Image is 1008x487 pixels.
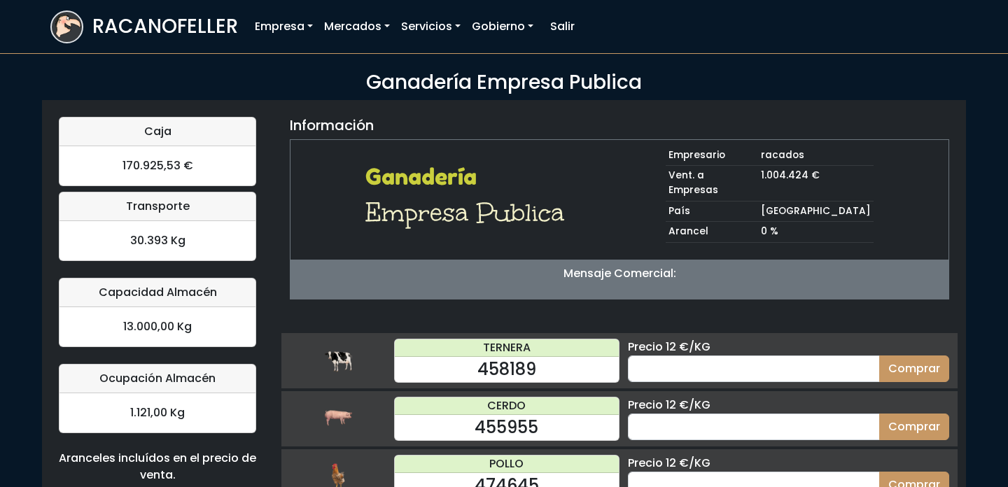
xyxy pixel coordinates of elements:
h3: RACANOFELLER [92,15,238,38]
div: 1.121,00 Kg [59,393,255,432]
h1: Empresa Publica [365,196,573,230]
h2: Ganadería [365,164,573,190]
td: Arancel [666,222,758,243]
div: Aranceles incluídos en el precio de venta. [59,450,256,484]
div: 170.925,53 € [59,146,255,185]
div: 455955 [395,415,619,440]
td: 0 % [758,222,874,243]
div: 13.000,00 Kg [59,307,255,346]
td: Empresario [666,146,758,166]
div: Caja [59,118,255,146]
div: TERNERA [395,339,619,357]
td: racados [758,146,874,166]
div: CERDO [395,397,619,415]
div: Transporte [59,192,255,221]
div: 458189 [395,357,619,382]
a: Mercados [318,13,395,41]
h3: Ganadería Empresa Publica [50,71,958,94]
a: Gobierno [466,13,539,41]
td: [GEOGRAPHIC_DATA] [758,201,874,222]
img: cerdo.png [324,404,352,432]
img: ternera.png [324,346,352,374]
button: Comprar [879,414,949,440]
div: Ocupación Almacén [59,365,255,393]
img: logoracarojo.png [52,12,82,38]
button: Comprar [879,355,949,382]
td: Vent. a Empresas [666,166,758,201]
p: Mensaje Comercial: [290,265,948,282]
a: Salir [545,13,580,41]
h5: Información [290,117,374,134]
div: POLLO [395,456,619,473]
div: Precio 12 €/KG [628,397,949,414]
td: País [666,201,758,222]
td: 1.004.424 € [758,166,874,201]
a: RACANOFELLER [50,7,238,47]
a: Servicios [395,13,466,41]
div: Precio 12 €/KG [628,339,949,355]
div: Precio 12 €/KG [628,455,949,472]
div: 30.393 Kg [59,221,255,260]
div: Capacidad Almacén [59,278,255,307]
a: Empresa [249,13,318,41]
